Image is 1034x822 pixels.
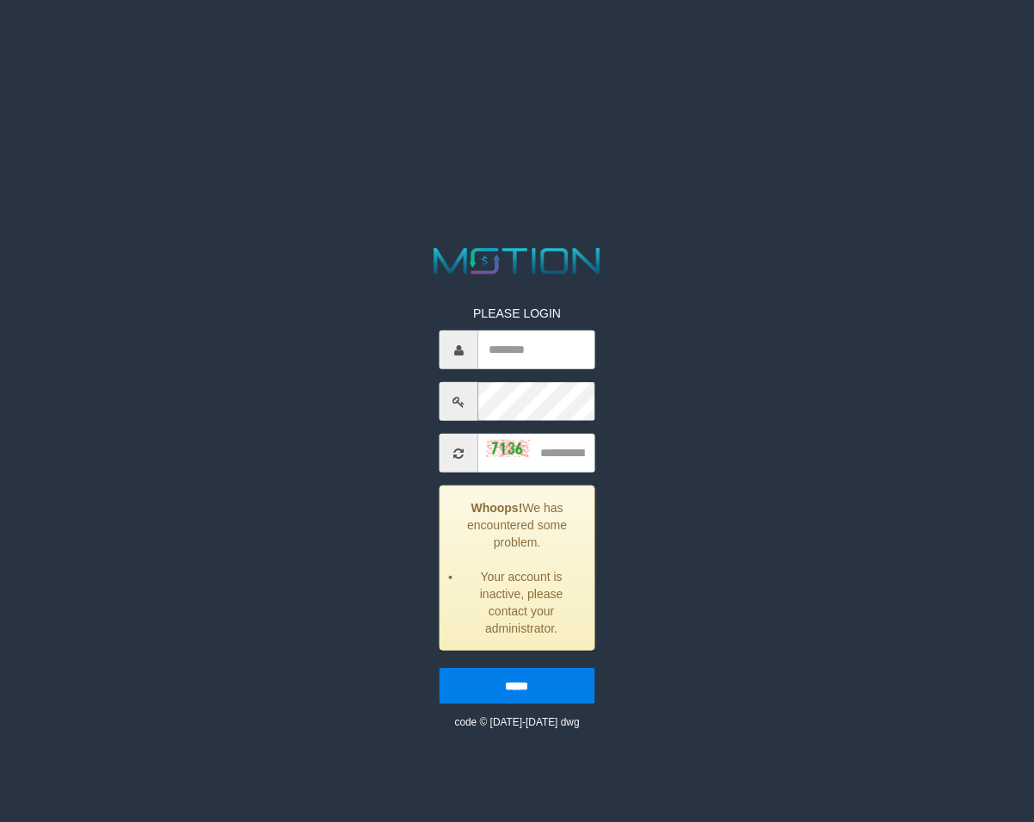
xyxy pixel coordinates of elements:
[462,568,581,637] li: Your account is inactive, please contact your administrator.
[427,244,607,279] img: MOTION_logo.png
[487,439,530,456] img: captcha
[471,501,522,515] strong: Whoops!
[454,716,579,728] small: code © [DATE]-[DATE] dwg
[440,485,594,651] div: We has encountered some problem.
[440,305,594,322] p: PLEASE LOGIN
